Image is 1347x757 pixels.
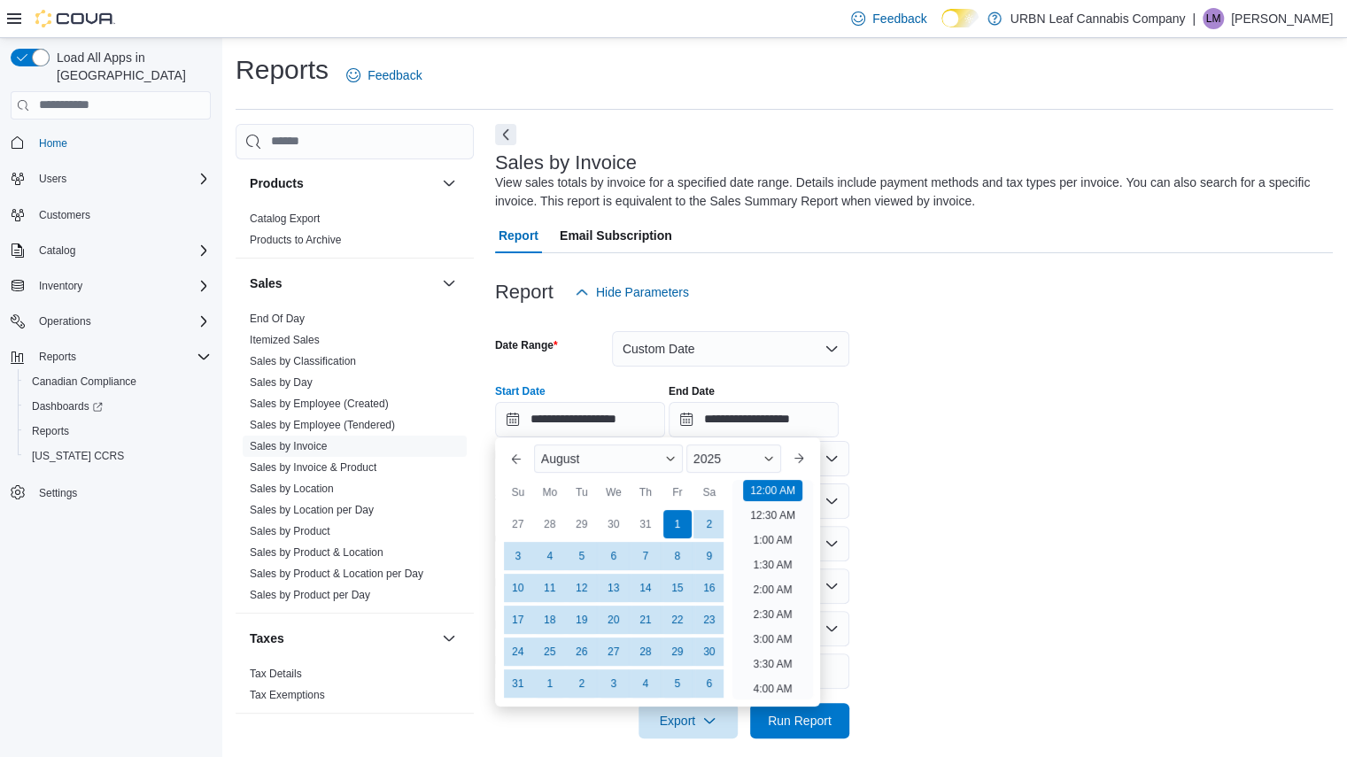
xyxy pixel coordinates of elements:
nav: Complex example [11,123,211,552]
span: Sales by Day [250,375,313,390]
a: Canadian Compliance [25,371,143,392]
div: Tu [568,478,596,506]
span: Operations [39,314,91,328]
span: End Of Day [250,312,305,326]
span: Sales by Employee (Created) [250,397,389,411]
input: Dark Mode [941,9,979,27]
div: day-22 [663,606,692,634]
a: Tax Details [250,668,302,680]
span: Catalog Export [250,212,320,226]
span: Feedback [872,10,926,27]
div: August, 2025 [502,508,725,699]
button: Taxes [250,630,435,647]
button: Export [639,703,738,738]
span: Sales by Location per Day [250,503,374,517]
span: Settings [32,481,211,503]
span: Tax Exemptions [250,688,325,702]
span: Run Report [768,712,832,730]
button: Customers [4,202,218,228]
div: Mo [536,478,564,506]
div: Sales [236,308,474,613]
a: Settings [32,483,84,504]
a: End Of Day [250,313,305,325]
p: URBN Leaf Cannabis Company [1010,8,1186,29]
button: Run Report [750,703,849,738]
button: Products [438,173,460,194]
div: day-15 [663,574,692,602]
span: Reports [32,424,69,438]
li: 2:30 AM [746,604,799,625]
button: Reports [18,419,218,444]
span: [US_STATE] CCRS [32,449,124,463]
li: 1:30 AM [746,554,799,575]
span: Sales by Product [250,524,330,538]
div: day-31 [631,510,660,538]
a: Itemized Sales [250,334,320,346]
div: day-2 [695,510,724,538]
span: Reports [25,421,211,442]
div: day-26 [568,637,596,666]
li: 12:00 AM [743,480,802,501]
a: Dashboards [18,394,218,419]
div: day-3 [600,669,628,698]
span: Reports [39,350,76,364]
div: day-21 [631,606,660,634]
button: Catalog [4,238,218,263]
div: day-30 [600,510,628,538]
li: 3:00 AM [746,629,799,650]
div: Th [631,478,660,506]
span: August [541,452,580,466]
a: Reports [25,421,76,442]
span: Sales by Invoice & Product [250,460,376,475]
li: 4:00 AM [746,678,799,699]
p: [PERSON_NAME] [1231,8,1333,29]
div: day-29 [663,637,692,666]
div: day-27 [504,510,532,538]
a: Sales by Invoice [250,440,327,452]
a: Sales by Product & Location [250,546,383,559]
button: Canadian Compliance [18,369,218,394]
a: Catalog Export [250,212,320,225]
a: Sales by Product per Day [250,589,370,601]
button: Inventory [32,275,89,297]
button: Settings [4,479,218,505]
span: Users [39,172,66,186]
a: Feedback [844,1,933,36]
a: Products to Archive [250,234,341,246]
button: Users [32,168,74,189]
div: day-23 [695,606,724,634]
span: Inventory [32,275,211,297]
a: Home [32,133,74,154]
a: Tax Exemptions [250,689,325,701]
span: Export [649,703,727,738]
button: Open list of options [824,452,839,466]
div: Button. Open the year selector. 2025 is currently selected. [686,444,781,473]
h3: Products [250,174,304,192]
div: day-6 [695,669,724,698]
span: Home [39,136,67,151]
div: day-25 [536,637,564,666]
div: day-31 [504,669,532,698]
span: Settings [39,486,77,500]
h3: Sales by Invoice [495,152,637,174]
a: Sales by Product & Location per Day [250,568,423,580]
input: Press the down key to open a popover containing a calendar. [669,402,839,437]
button: Next [495,124,516,145]
span: Feedback [368,66,422,84]
div: day-10 [504,574,532,602]
div: Products [236,208,474,258]
div: day-4 [536,542,564,570]
h1: Reports [236,52,329,88]
div: View sales totals by invoice for a specified date range. Details include payment methods and tax ... [495,174,1324,211]
a: Sales by Location per Day [250,504,374,516]
button: Catalog [32,240,82,261]
button: Sales [250,274,435,292]
label: End Date [669,384,715,398]
label: Start Date [495,384,546,398]
button: Home [4,130,218,156]
a: [US_STATE] CCRS [25,445,131,467]
span: Sales by Classification [250,354,356,368]
div: day-9 [695,542,724,570]
div: day-2 [568,669,596,698]
ul: Time [732,480,813,699]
